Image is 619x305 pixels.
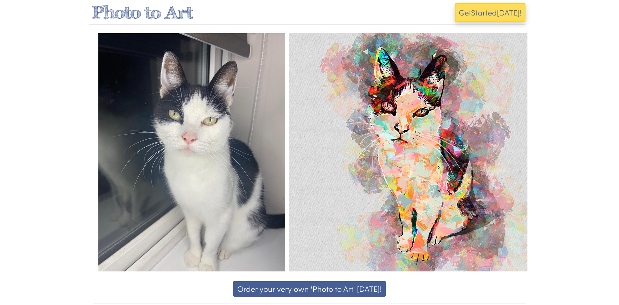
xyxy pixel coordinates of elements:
[459,7,471,18] span: Get
[92,2,193,22] a: Photo to Art
[455,3,526,22] button: GetStarted[DATE]!
[233,281,386,297] button: Order your very own 'Photo to Art' [DATE]!
[93,281,526,297] a: Order your very own 'Photo to Art' [DATE]!
[98,33,527,271] img: 5-Cat.jpg
[488,7,497,18] span: ed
